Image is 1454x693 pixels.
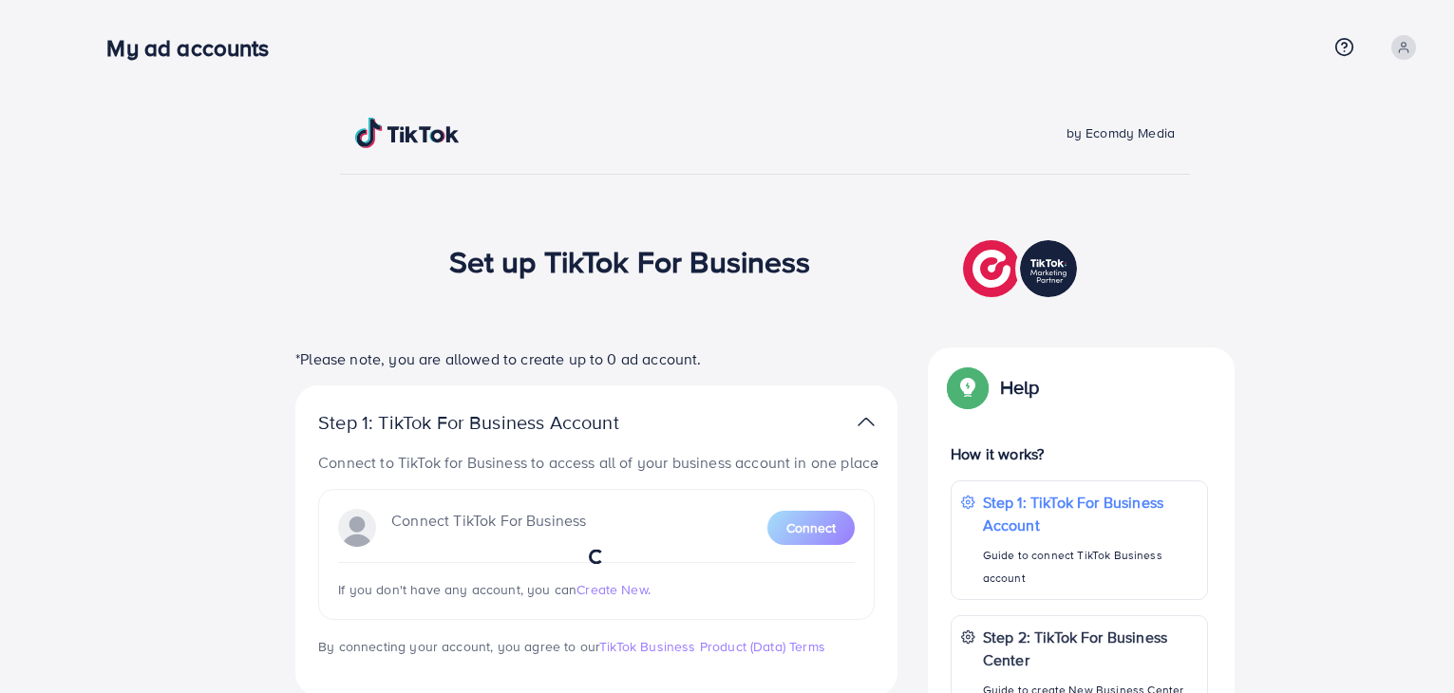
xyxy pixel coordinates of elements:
p: Guide to connect TikTok Business account [983,544,1198,590]
p: Help [1000,376,1040,399]
p: Step 2: TikTok For Business Center [983,626,1198,671]
span: by Ecomdy Media [1067,123,1175,142]
p: Step 1: TikTok For Business Account [318,411,679,434]
h3: My ad accounts [106,34,284,62]
img: TikTok partner [963,235,1082,302]
img: Popup guide [951,370,985,404]
p: How it works? [951,442,1208,465]
img: TikTok partner [858,408,875,436]
h1: Set up TikTok For Business [449,243,811,279]
img: TikTok [355,118,460,148]
p: Step 1: TikTok For Business Account [983,491,1198,536]
p: *Please note, you are allowed to create up to 0 ad account. [295,347,897,370]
